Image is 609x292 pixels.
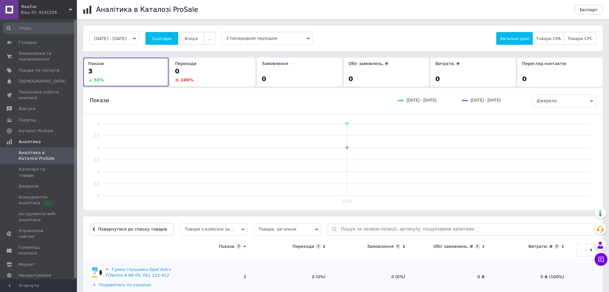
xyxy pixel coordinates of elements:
text: 2 [97,145,99,150]
button: Експорт [575,5,603,14]
span: 0 [262,75,266,83]
div: Покази [219,244,235,249]
span: З попереднім періодом [222,32,313,45]
span: Покази [90,97,109,104]
span: Товари CPA [536,36,561,41]
text: 0.5 [94,182,99,186]
div: Ваш ID: 4141526 [21,10,77,15]
div: Обіг замовлень, ₴ [433,244,473,249]
button: ... [204,32,215,45]
span: Експорт [580,7,598,12]
span: Замовлення та повідомлення [19,51,59,62]
span: 3 [88,67,93,75]
span: Відгуки [19,106,35,112]
span: 100 % [181,77,193,82]
text: 12.10 [342,199,352,203]
span: Гаманець компанії [19,245,59,256]
span: Каталог ProSale [19,128,53,134]
input: Пошук [3,22,76,34]
button: Сьогодні [145,32,178,45]
button: [DATE] - [DATE] [90,32,139,45]
span: Перегляд контактів [522,61,566,66]
span: Сьогодні [152,36,172,41]
span: 0 [522,75,527,83]
button: Товари CPC [564,32,596,45]
span: Категорії та товари [19,166,59,178]
span: Обіг замовлень, ₴ [349,61,388,66]
span: Джерела [532,94,596,107]
h1: Аналітика в Каталозі ProSale [96,6,198,13]
div: Замовлення [367,244,394,249]
span: Інструменти веб-аналітики [19,211,59,223]
button: Чат з покупцем [595,253,607,266]
button: Повернутися до списку товарів [90,223,174,236]
span: Товари та послуги [19,68,59,73]
span: YourCar [21,4,69,10]
div: Гумка глушника Opel Astra F/Vectra A 88-05, FA1 123-912 [106,267,171,278]
text: 0 [97,193,99,198]
div: Витрати, ₴ [528,244,553,249]
span: Переходи [175,61,196,66]
div: Подивитись по каналах [90,282,171,288]
span: Показники роботи компанії [19,89,59,101]
button: Загальні дані [496,32,533,45]
span: Товари CPC [568,36,593,41]
span: Покази [88,61,104,66]
text: 2.5 [94,133,99,138]
span: Конкурентна аналітика [19,194,59,206]
span: Повернутися до списку товарів [96,227,167,231]
span: Товари, загальне [254,223,321,236]
span: 0 [349,75,353,83]
span: Аналітика [19,139,41,145]
text: 3 [97,121,99,126]
span: 50 % [94,77,104,82]
span: 0 [435,75,440,83]
button: Вчора [178,32,204,45]
div: Переходи [292,244,314,249]
span: Головна [19,40,37,45]
span: ... [208,36,211,41]
span: Товари з комісією за замовлення [180,223,248,236]
button: Товари CPA [532,32,564,45]
span: 0 [175,67,179,75]
span: Аналітика в Каталозі ProSale [19,150,59,161]
span: [DEMOGRAPHIC_DATA] [19,78,66,84]
span: Витрати, ₴ [435,61,460,66]
text: 1 [97,169,99,174]
input: Пошук за назвою позиції, артикулу, пошуковими запитами [341,223,593,235]
span: Вчора [185,36,198,41]
span: Загальні дані [500,36,529,41]
span: Джерела [19,183,38,189]
text: 1.5 [94,158,99,162]
span: Замовлення [262,61,288,66]
span: Покупці [19,117,36,123]
span: Налаштування [19,272,51,278]
span: Управління сайтом [19,228,59,239]
span: Маркет [19,262,35,267]
img: Гумка глушника Opel Astra F/Vectra A 88-05, FA1 123-912 [90,266,103,279]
